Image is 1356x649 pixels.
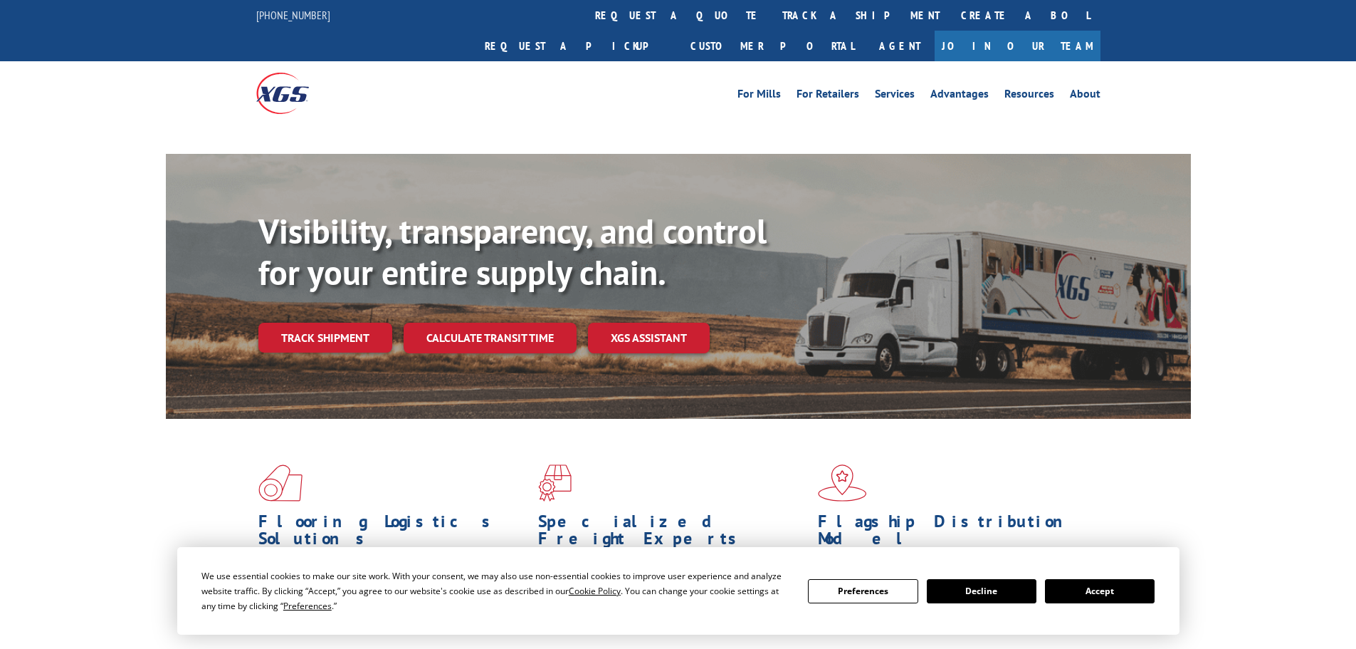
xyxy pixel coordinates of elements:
[1004,88,1054,104] a: Resources
[680,31,865,61] a: Customer Portal
[404,323,577,353] a: Calculate transit time
[927,579,1036,603] button: Decline
[875,88,915,104] a: Services
[474,31,680,61] a: Request a pickup
[538,464,572,502] img: xgs-icon-focused-on-flooring-red
[569,585,621,597] span: Cookie Policy
[818,464,867,502] img: xgs-icon-flagship-distribution-model-red
[1070,88,1100,104] a: About
[258,513,527,554] h1: Flooring Logistics Solutions
[930,88,989,104] a: Advantages
[1045,579,1155,603] button: Accept
[258,209,767,294] b: Visibility, transparency, and control for your entire supply chain.
[258,464,303,502] img: xgs-icon-total-supply-chain-intelligence-red
[865,31,935,61] a: Agent
[797,88,859,104] a: For Retailers
[256,8,330,22] a: [PHONE_NUMBER]
[737,88,781,104] a: For Mills
[283,600,332,612] span: Preferences
[588,323,710,353] a: XGS ASSISTANT
[538,513,807,554] h1: Specialized Freight Experts
[935,31,1100,61] a: Join Our Team
[201,568,791,613] div: We use essential cookies to make our site work. With your consent, we may also use non-essential ...
[177,547,1179,635] div: Cookie Consent Prompt
[258,323,392,353] a: Track shipment
[818,513,1087,554] h1: Flagship Distribution Model
[808,579,918,603] button: Preferences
